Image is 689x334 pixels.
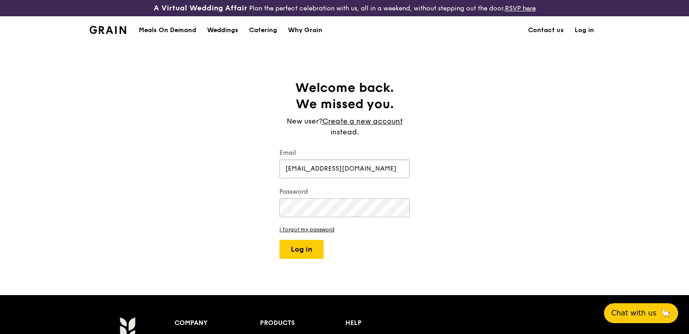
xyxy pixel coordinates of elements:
span: 🦙 [660,308,671,319]
span: instead. [330,128,359,136]
h3: A Virtual Wedding Affair [154,4,247,13]
a: GrainGrain [90,16,126,43]
span: Chat with us [611,308,656,319]
div: Catering [249,17,277,44]
div: Company [175,317,260,329]
a: I forgot my password [279,226,410,233]
div: Meals On Demand [139,17,196,44]
div: Help [345,317,431,329]
div: Plan the perfect celebration with us, all in a weekend, without stepping out the door. [115,4,574,13]
a: Weddings [202,17,244,44]
span: New user? [287,117,322,125]
a: Contact us [523,17,569,44]
a: Why Grain [283,17,328,44]
a: Catering [244,17,283,44]
button: Chat with us🦙 [604,303,678,323]
label: Password [279,187,410,196]
h1: Welcome back. We missed you. [279,80,410,112]
a: RSVP here [505,5,536,12]
button: Log in [279,240,324,259]
div: Weddings [207,17,238,44]
img: Grain [90,26,126,34]
a: Log in [569,17,599,44]
div: Why Grain [288,17,322,44]
a: Create a new account [322,116,403,127]
label: Email [279,148,410,157]
div: Products [260,317,345,329]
